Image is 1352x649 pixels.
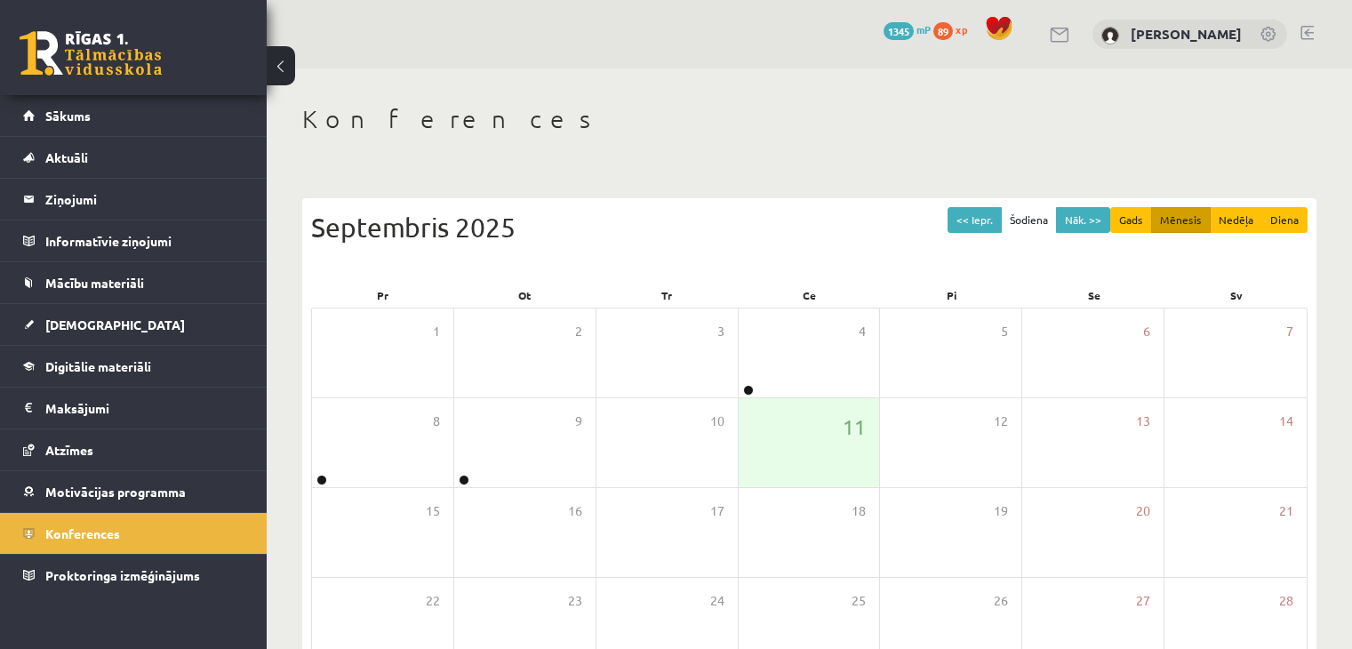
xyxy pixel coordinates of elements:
[933,22,976,36] a: 89 xp
[45,316,185,333] span: [DEMOGRAPHIC_DATA]
[23,388,244,429] a: Maksājumi
[994,412,1008,431] span: 12
[23,220,244,261] a: Informatīvie ziņojumi
[45,388,244,429] legend: Maksājumi
[956,22,967,36] span: xp
[23,513,244,554] a: Konferences
[45,108,91,124] span: Sākums
[23,262,244,303] a: Mācību materiāli
[1261,207,1308,233] button: Diena
[23,95,244,136] a: Sākums
[575,412,582,431] span: 9
[916,22,931,36] span: mP
[1286,322,1293,341] span: 7
[311,207,1308,247] div: Septembris 2025
[23,429,244,470] a: Atzīmes
[453,283,596,308] div: Ot
[596,283,738,308] div: Tr
[302,104,1316,134] h1: Konferences
[426,591,440,611] span: 22
[23,555,244,596] a: Proktoringa izmēģinājums
[994,591,1008,611] span: 26
[933,22,953,40] span: 89
[1143,322,1150,341] span: 6
[1001,322,1008,341] span: 5
[884,22,931,36] a: 1345 mP
[994,501,1008,521] span: 19
[23,179,244,220] a: Ziņojumi
[1136,591,1150,611] span: 27
[1136,412,1150,431] span: 13
[717,322,724,341] span: 3
[948,207,1002,233] button: << Iepr.
[45,220,244,261] legend: Informatīvie ziņojumi
[45,525,120,541] span: Konferences
[1279,412,1293,431] span: 14
[1136,501,1150,521] span: 20
[881,283,1023,308] div: Pi
[1151,207,1211,233] button: Mēnesis
[433,322,440,341] span: 1
[23,471,244,512] a: Motivācijas programma
[568,591,582,611] span: 23
[1165,283,1308,308] div: Sv
[1023,283,1165,308] div: Se
[45,358,151,374] span: Digitālie materiāli
[1110,207,1152,233] button: Gads
[884,22,914,40] span: 1345
[433,412,440,431] span: 8
[1210,207,1262,233] button: Nedēļa
[311,283,453,308] div: Pr
[23,346,244,387] a: Digitālie materiāli
[710,412,724,431] span: 10
[1279,501,1293,521] span: 21
[1001,207,1057,233] button: Šodiena
[852,591,866,611] span: 25
[710,591,724,611] span: 24
[1056,207,1110,233] button: Nāk. >>
[45,484,186,500] span: Motivācijas programma
[843,412,866,442] span: 11
[426,501,440,521] span: 15
[859,322,866,341] span: 4
[852,501,866,521] span: 18
[1101,27,1119,44] img: Alise Pukalova
[45,567,200,583] span: Proktoringa izmēģinājums
[738,283,880,308] div: Ce
[45,149,88,165] span: Aktuāli
[23,304,244,345] a: [DEMOGRAPHIC_DATA]
[568,501,582,521] span: 16
[710,501,724,521] span: 17
[1279,591,1293,611] span: 28
[20,31,162,76] a: Rīgas 1. Tālmācības vidusskola
[45,442,93,458] span: Atzīmes
[575,322,582,341] span: 2
[45,179,244,220] legend: Ziņojumi
[23,137,244,178] a: Aktuāli
[45,275,144,291] span: Mācību materiāli
[1131,25,1242,43] a: [PERSON_NAME]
